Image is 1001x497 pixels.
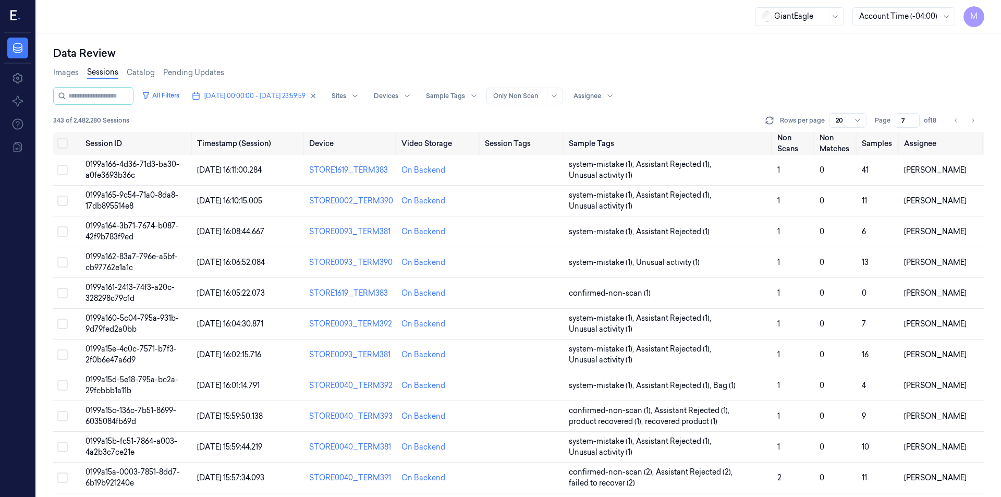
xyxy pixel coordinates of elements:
span: [DATE] 16:02:15.716 [197,350,261,359]
span: [DATE] 16:06:52.084 [197,258,265,267]
span: [PERSON_NAME] [904,319,967,329]
span: [PERSON_NAME] [904,288,967,298]
span: [DATE] 15:59:44.219 [197,442,262,452]
span: Assistant Rejected (1) [636,226,710,237]
span: 0 [820,227,824,236]
span: 16 [862,350,869,359]
span: [DATE] 16:04:30.871 [197,319,263,329]
th: Non Matches [815,132,858,155]
span: 0199a166-4d36-71d3-ba30-a0fe3693b36c [86,160,179,180]
span: system-mistake (1) , [569,159,636,170]
div: On Backend [401,380,445,391]
span: system-mistake (1) , [569,436,636,447]
span: 0199a15e-4c0c-7571-b7f3-2f0b6e47a6d9 [86,344,177,365]
span: 0 [820,442,824,452]
span: 6 [862,227,866,236]
span: 343 of 2,482,280 Sessions [53,116,129,125]
span: Assistant Rejected (1) , [636,344,713,355]
span: failed to recover (2) [569,478,635,489]
div: On Backend [401,472,445,483]
span: Unusual activity (1) [569,355,632,366]
span: 0 [820,350,824,359]
span: Assistant Rejected (1) , [636,380,713,391]
a: Pending Updates [163,67,224,78]
span: [DATE] 15:59:50.138 [197,411,263,421]
span: 0199a165-9c54-71a0-8da8-17db895514e8 [86,190,178,211]
span: [DATE] 00:00:00 - [DATE] 23:59:59 [204,91,306,101]
div: STORE0040_TERM381 [309,442,393,453]
span: 0 [820,411,824,421]
button: Select row [57,472,68,483]
th: Session Tags [481,132,565,155]
button: [DATE] 00:00:00 - [DATE] 23:59:59 [188,88,321,104]
span: Page [875,116,890,125]
th: Samples [858,132,900,155]
button: Select row [57,349,68,360]
a: Sessions [87,67,118,79]
span: system-mistake (1) , [569,257,636,268]
div: STORE1619_TERM383 [309,165,393,176]
span: 0 [820,319,824,329]
span: 1 [777,288,780,298]
a: Catalog [127,67,155,78]
span: Unusual activity (1) [569,447,632,458]
div: On Backend [401,257,445,268]
span: 11 [862,473,867,482]
span: 0199a162-83a7-796e-a5bf-cb97762e1a1c [86,252,178,272]
span: system-mistake (1) , [569,226,636,237]
p: Rows per page [780,116,825,125]
span: system-mistake (1) , [569,313,636,324]
button: All Filters [138,87,184,104]
span: recovered product (1) [645,416,717,427]
div: STORE0093_TERM390 [309,257,393,268]
span: system-mistake (1) , [569,344,636,355]
span: 1 [777,258,780,267]
div: On Backend [401,165,445,176]
button: Select row [57,257,68,268]
div: STORE0040_TERM392 [309,380,393,391]
th: Sample Tags [565,132,773,155]
span: 1 [777,196,780,205]
span: product recovered (1) , [569,416,645,427]
span: 11 [862,196,867,205]
span: 0 [820,381,824,390]
a: Images [53,67,79,78]
span: 0199a15b-fc51-7864-a003-4a2b3c7ce21e [86,437,177,457]
span: 0199a15c-136c-7b51-8699-6035084fb69d [86,406,176,426]
span: system-mistake (1) , [569,190,636,201]
span: system-mistake (1) , [569,380,636,391]
button: Select row [57,196,68,206]
div: Data Review [53,46,984,60]
span: 1 [777,319,780,329]
span: 0 [820,288,824,298]
button: Select row [57,288,68,298]
span: of 18 [924,116,941,125]
span: [PERSON_NAME] [904,165,967,175]
span: [DATE] 16:10:15.005 [197,196,262,205]
div: On Backend [401,319,445,330]
span: [DATE] 15:57:34.093 [197,473,264,482]
th: Video Storage [397,132,481,155]
th: Assignee [900,132,984,155]
span: 1 [777,381,780,390]
span: confirmed-non-scan (1) , [569,405,654,416]
div: On Backend [401,349,445,360]
span: 1 [777,350,780,359]
span: [PERSON_NAME] [904,473,967,482]
div: STORE0002_TERM390 [309,196,393,207]
span: [PERSON_NAME] [904,442,967,452]
th: Session ID [81,132,193,155]
div: STORE0093_TERM381 [309,349,393,360]
div: STORE0040_TERM391 [309,472,393,483]
span: 1 [777,227,780,236]
div: STORE0093_TERM381 [309,226,393,237]
span: 0 [820,165,824,175]
span: Assistant Rejected (1) , [636,436,713,447]
div: STORE0093_TERM392 [309,319,393,330]
button: M [963,6,984,27]
span: Assistant Rejected (1) , [636,190,713,201]
div: On Backend [401,411,445,422]
span: 0199a160-5c04-795a-931b-9d79fed2a0bb [86,313,179,334]
button: Select row [57,319,68,329]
